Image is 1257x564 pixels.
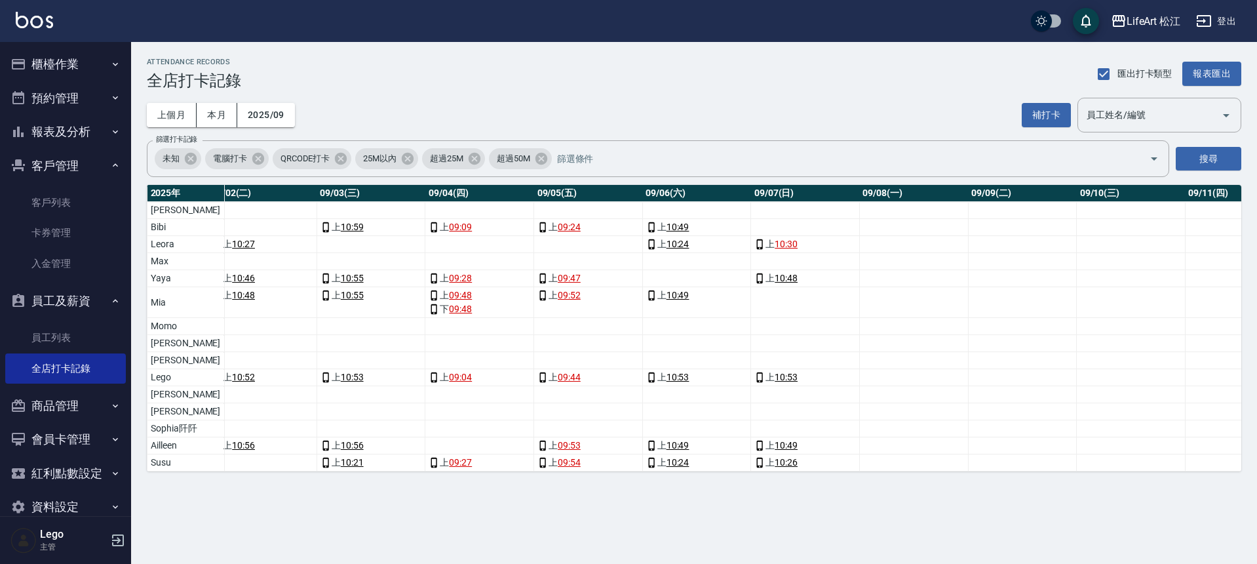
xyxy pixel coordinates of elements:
[320,371,422,384] div: 上
[429,289,530,302] div: 上
[212,272,313,285] div: 上
[40,528,107,541] h5: Lego
[232,237,255,251] a: 10:27
[197,103,237,127] button: 本月
[537,272,639,285] div: 上
[273,152,338,165] span: QRCODE打卡
[205,148,269,169] div: 電腦打卡
[754,456,856,470] div: 上
[40,541,107,553] p: 主管
[320,220,422,234] div: 上
[147,71,241,90] h3: 全店打卡記錄
[320,456,422,470] div: 上
[320,289,422,302] div: 上
[212,237,313,251] div: 上
[554,148,1127,171] input: 篩選條件
[429,220,530,234] div: 上
[429,371,530,384] div: 上
[534,185,643,202] th: 09/05(五)
[1106,8,1186,35] button: LifeArt 松江
[147,403,223,420] td: [PERSON_NAME]
[968,185,1077,202] th: 09/09(二)
[341,220,364,234] a: 10:59
[646,289,748,302] div: 上
[156,134,197,144] label: 篩選打卡記錄
[320,439,422,453] div: 上
[775,439,798,453] a: 10:49
[232,289,255,302] a: 10:48
[1022,103,1071,127] button: 補打卡
[5,115,126,149] button: 報表及分析
[1077,185,1186,202] th: 09/10(三)
[147,386,223,403] td: [PERSON_NAME]
[5,149,126,183] button: 客戶管理
[775,456,798,470] a: 10:26
[147,202,223,219] td: [PERSON_NAME]
[1127,13,1181,30] div: LifeArt 松江
[449,272,472,285] a: 09:28
[489,152,538,165] span: 超過50M
[751,185,860,202] th: 09/07(日)
[1144,148,1165,169] button: Open
[1073,8,1099,34] button: save
[646,237,748,251] div: 上
[859,185,968,202] th: 09/08(一)
[212,289,313,302] div: 上
[273,148,352,169] div: QRCODE打卡
[232,371,255,384] a: 10:52
[1182,62,1241,86] button: 報表匯出
[646,439,748,453] div: 上
[449,289,472,302] a: 09:48
[317,185,425,202] th: 09/03(三)
[341,272,364,285] a: 10:55
[147,185,223,202] th: 2025 年
[320,272,422,285] div: 上
[147,236,223,253] td: Leora
[5,323,126,353] a: 員工列表
[147,437,223,454] td: Ailleen
[5,249,126,279] a: 入金管理
[558,220,581,234] a: 09:24
[667,237,689,251] a: 10:24
[5,490,126,524] button: 資料設定
[646,456,748,470] div: 上
[1216,105,1237,126] button: Open
[341,371,364,384] a: 10:53
[212,439,313,453] div: 上
[5,188,126,218] a: 客戶列表
[667,456,689,470] a: 10:24
[667,289,689,302] a: 10:49
[558,272,581,285] a: 09:47
[5,218,126,248] a: 卡券管理
[147,103,197,127] button: 上個月
[537,456,639,470] div: 上
[422,152,471,165] span: 超過25M
[5,353,126,384] a: 全店打卡記錄
[667,220,689,234] a: 10:49
[232,439,255,453] a: 10:56
[147,253,223,270] td: Max
[5,284,126,318] button: 員工及薪資
[341,289,364,302] a: 10:55
[10,527,37,554] img: Person
[775,371,798,384] a: 10:53
[232,272,255,285] a: 10:46
[537,371,639,384] div: 上
[646,220,748,234] div: 上
[537,289,639,302] div: 上
[754,272,856,285] div: 上
[1117,67,1172,81] span: 匯出打卡類型
[147,420,223,437] td: Sophia阡阡
[537,220,639,234] div: 上
[754,439,856,453] div: 上
[489,148,552,169] div: 超過50M
[5,422,126,456] button: 會員卡管理
[355,152,404,165] span: 25M以內
[208,185,317,202] th: 09/02(二)
[147,287,223,318] td: Mia
[205,152,255,165] span: 電腦打卡
[341,439,364,453] a: 10:56
[147,369,223,386] td: Lego
[422,148,485,169] div: 超過25M
[16,12,53,28] img: Logo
